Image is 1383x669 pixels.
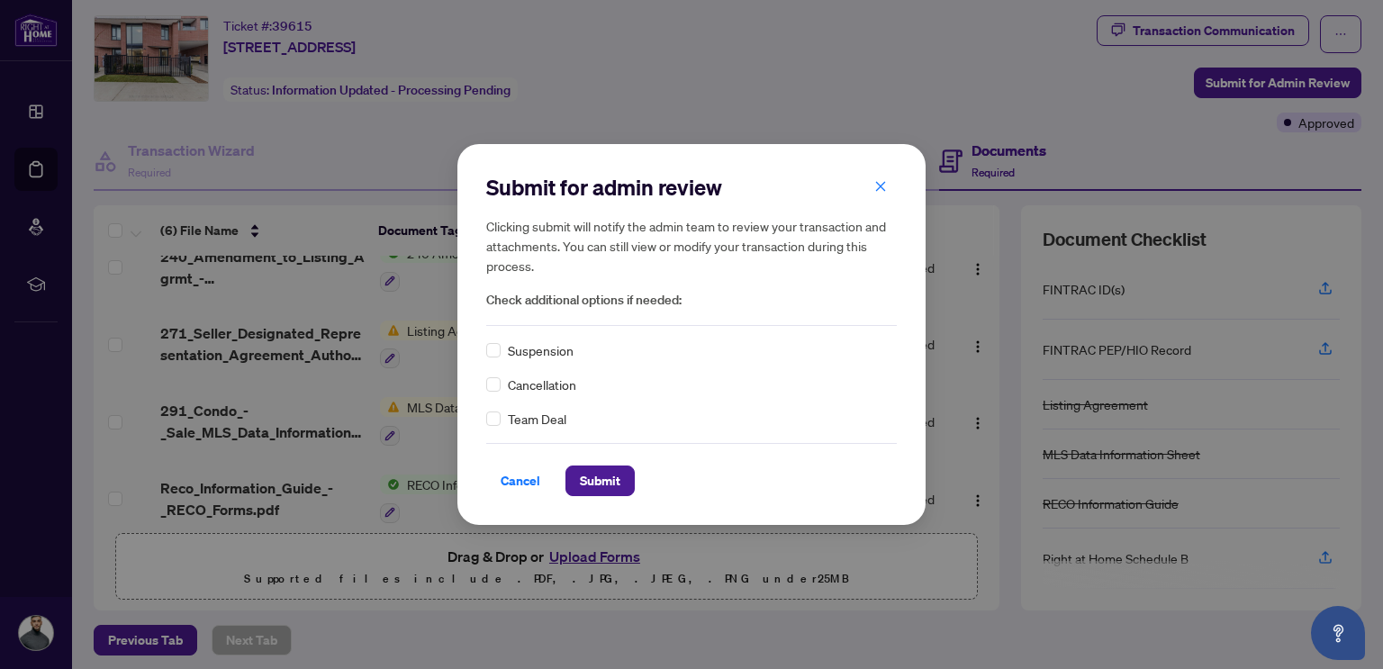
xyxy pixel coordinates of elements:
h2: Submit for admin review [486,173,897,202]
button: Open asap [1311,606,1365,660]
span: Cancel [501,466,540,495]
h5: Clicking submit will notify the admin team to review your transaction and attachments. You can st... [486,216,897,276]
span: Team Deal [508,409,566,429]
button: Submit [565,466,635,496]
span: close [874,180,887,193]
span: Check additional options if needed: [486,290,897,311]
button: Cancel [486,466,555,496]
span: Submit [580,466,620,495]
span: Suspension [508,340,574,360]
span: Cancellation [508,375,576,394]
